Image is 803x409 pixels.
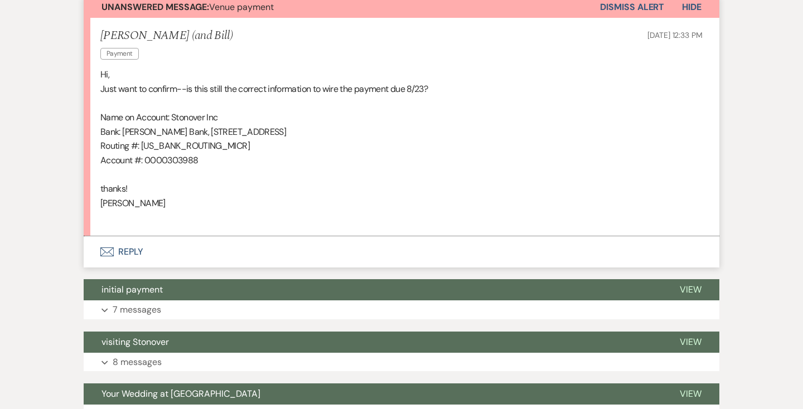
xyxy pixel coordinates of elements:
[101,1,209,13] strong: Unanswered Message:
[100,182,703,196] p: thanks!
[101,388,260,400] span: Your Wedding at [GEOGRAPHIC_DATA]
[84,332,662,353] button: visiting Stonover
[84,300,719,319] button: 7 messages
[680,284,702,295] span: View
[101,284,163,295] span: initial payment
[100,196,703,211] p: [PERSON_NAME]
[100,29,233,43] h5: [PERSON_NAME] (and Bill)
[662,279,719,300] button: View
[647,30,703,40] span: [DATE] 12:33 PM
[680,388,702,400] span: View
[84,236,719,267] button: Reply
[113,303,161,317] p: 7 messages
[84,383,662,405] button: Your Wedding at [GEOGRAPHIC_DATA]
[100,110,703,125] p: Name on Account: Stonover Inc
[662,383,719,405] button: View
[84,353,719,372] button: 8 messages
[113,355,162,369] p: 8 messages
[100,48,139,60] span: Payment
[100,67,703,82] p: Hi,
[101,1,274,13] span: Venue payment
[682,1,702,13] span: Hide
[100,82,703,96] p: Just want to confirm--is this still the correct information to wire the payment due 8/23?
[101,336,169,348] span: visiting Stonover
[100,153,703,168] p: Account #: 0000303988
[100,125,703,139] p: Bank: [PERSON_NAME] Bank, [STREET_ADDRESS]
[680,336,702,348] span: View
[662,332,719,353] button: View
[100,139,703,153] p: Routing #: [US_BANK_ROUTING_MICR]
[84,279,662,300] button: initial payment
